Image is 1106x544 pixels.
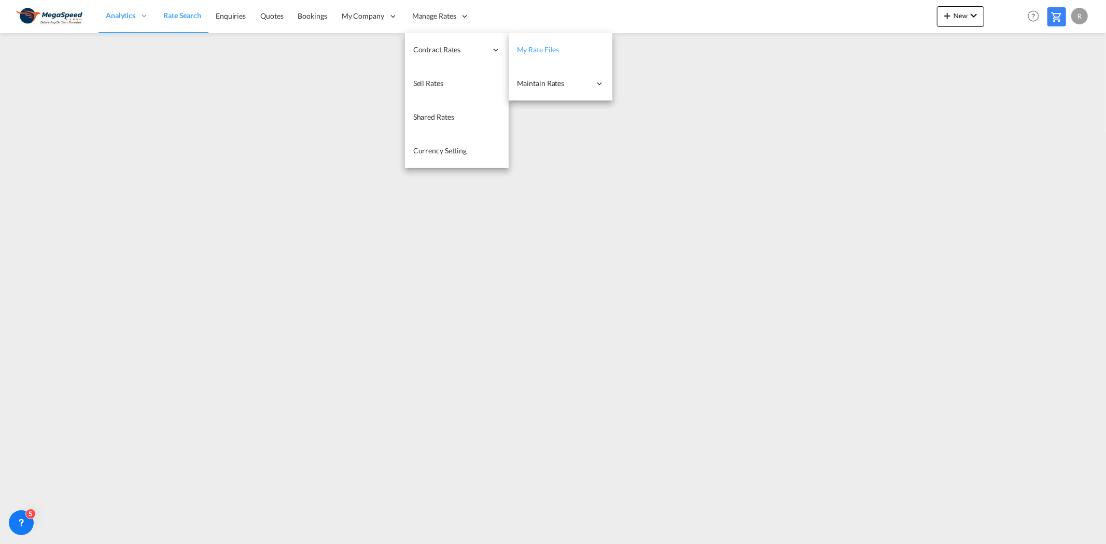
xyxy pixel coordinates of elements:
[1025,7,1047,26] div: Help
[413,45,487,55] span: Contract Rates
[509,33,612,67] a: My Rate Files
[517,78,591,89] span: Maintain Rates
[405,33,509,67] div: Contract Rates
[413,79,443,88] span: Sell Rates
[405,134,509,168] a: Currency Setting
[509,67,612,101] div: Maintain Rates
[413,146,467,155] span: Currency Setting
[1025,7,1042,25] span: Help
[163,11,201,20] span: Rate Search
[260,11,283,20] span: Quotes
[413,112,454,121] span: Shared Rates
[1071,8,1088,24] div: R
[941,11,980,20] span: New
[968,9,980,22] md-icon: icon-chevron-down
[216,11,246,20] span: Enquiries
[941,9,954,22] md-icon: icon-plus 400-fg
[517,45,559,54] span: My Rate Files
[342,11,384,21] span: My Company
[298,11,327,20] span: Bookings
[405,101,509,134] a: Shared Rates
[106,10,135,21] span: Analytics
[412,11,456,21] span: Manage Rates
[937,6,984,27] button: icon-plus 400-fgNewicon-chevron-down
[405,67,509,101] a: Sell Rates
[16,5,86,28] img: ad002ba0aea611eda5429768204679d3.JPG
